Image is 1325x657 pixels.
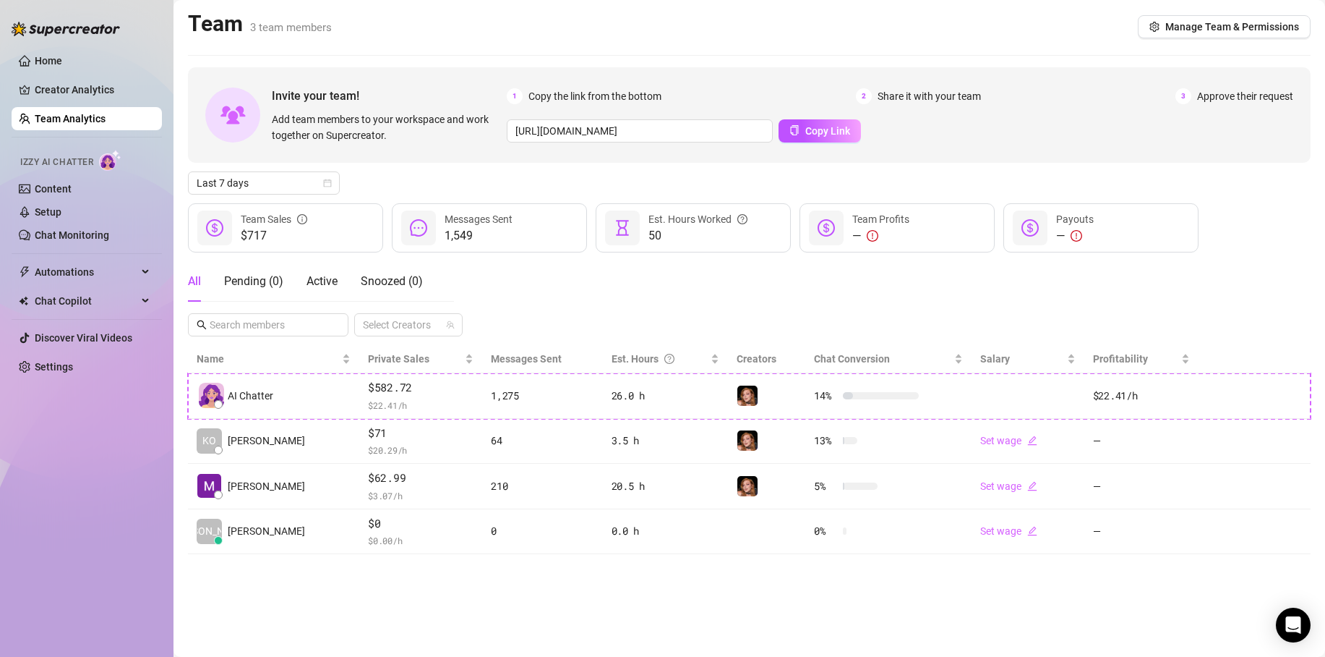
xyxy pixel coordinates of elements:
a: Settings [35,361,73,373]
span: [PERSON_NAME] [228,433,305,449]
div: All [188,273,201,290]
a: Set wageedit [980,525,1037,537]
img: Mochi [737,476,758,496]
div: 1,275 [491,388,593,404]
th: Creators [728,345,806,373]
span: AI Chatter [228,388,273,404]
div: Team Sales [241,211,307,227]
img: Mochi [737,431,758,451]
span: [PERSON_NAME] [171,523,248,539]
span: 1,549 [445,227,513,245]
button: Copy Link [779,119,861,143]
span: 2 [856,88,872,104]
div: 0 [491,523,593,539]
span: 1 [507,88,523,104]
div: 0.0 h [612,523,719,539]
span: edit [1027,436,1037,446]
span: dollar-circle [818,219,835,237]
span: Profitability [1093,353,1148,365]
div: Pending ( 0 ) [224,273,283,290]
span: Automations [35,260,137,284]
span: edit [1027,481,1037,491]
span: info-circle [297,211,307,227]
span: Payouts [1056,213,1094,225]
div: $22.41 /h [1093,388,1190,404]
span: dollar-circle [206,219,223,237]
img: Chat Copilot [19,296,28,306]
td: — [1084,464,1198,509]
span: $ 3.07 /h [368,488,473,503]
span: 3 team members [250,21,332,34]
span: 5 % [814,478,837,494]
span: $ 22.41 /h [368,398,473,412]
span: $62.99 [368,470,473,487]
span: exclamation-circle [1071,230,1082,242]
span: Name [197,351,339,367]
span: Messages Sent [445,213,513,225]
span: Snoozed ( 0 ) [361,274,423,288]
span: copy [789,125,799,135]
span: Approve their request [1197,88,1293,104]
td: — [1084,419,1198,465]
span: Active [306,274,338,288]
span: [PERSON_NAME] [228,523,305,539]
a: Set wageedit [980,480,1037,492]
div: 26.0 h [612,388,719,404]
div: Open Intercom Messenger [1276,608,1311,643]
span: Chat Conversion [814,353,890,365]
span: 0 % [814,523,837,539]
span: 14 % [814,388,837,404]
span: hourglass [614,219,631,237]
span: Invite your team! [272,87,507,105]
th: Name [188,345,359,373]
img: AI Chatter [99,150,121,171]
img: izzy-ai-chatter-avatar-DDCN_rTZ.svg [199,383,224,408]
span: [PERSON_NAME] [228,478,305,494]
a: Set wageedit [980,435,1037,446]
span: message [410,219,427,237]
div: 20.5 h [612,478,719,494]
img: logo-BBDzfeDw.svg [12,22,120,36]
input: Search members [210,317,328,333]
span: dollar-circle [1021,219,1039,237]
span: Salary [980,353,1010,365]
span: 50 [648,227,747,245]
span: $ 0.00 /h [368,533,473,548]
img: Mochi [737,386,758,406]
div: 64 [491,433,593,449]
a: Content [35,183,72,195]
span: exclamation-circle [867,230,878,242]
a: Team Analytics [35,113,106,124]
span: Copy the link from the bottom [528,88,661,104]
button: Manage Team & Permissions [1138,15,1311,38]
div: — [1056,227,1094,245]
span: Team Profits [852,213,909,225]
div: 210 [491,478,593,494]
a: Setup [35,206,61,218]
div: — [852,227,909,245]
span: Last 7 days [197,172,331,194]
span: search [197,320,207,330]
span: setting [1149,22,1159,32]
span: Chat Copilot [35,289,137,313]
div: 3.5 h [612,433,719,449]
span: Messages Sent [491,353,562,365]
span: calendar [323,179,332,187]
span: $0 [368,515,473,533]
span: Copy Link [805,125,850,137]
span: $71 [368,425,473,442]
span: thunderbolt [19,266,30,278]
span: Add team members to your workspace and work together on Supercreator. [272,111,501,143]
div: Est. Hours Worked [648,211,747,227]
span: 13 % [814,433,837,449]
span: $717 [241,227,307,245]
span: Manage Team & Permissions [1165,21,1299,33]
span: Izzy AI Chatter [20,156,93,169]
span: Share it with your team [878,88,981,104]
span: 3 [1175,88,1191,104]
div: Est. Hours [612,351,708,367]
a: Creator Analytics [35,78,150,101]
td: — [1084,509,1198,555]
h2: Team [188,10,332,38]
span: question-circle [664,351,674,367]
